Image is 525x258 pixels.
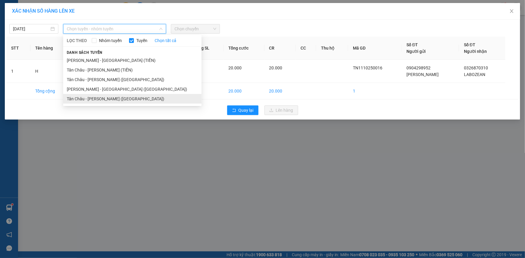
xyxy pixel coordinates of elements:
[353,65,382,70] span: TN1110250016
[509,9,514,14] span: close
[6,60,30,83] td: 1
[189,83,224,99] td: 1
[155,37,176,44] a: Chọn tất cả
[464,42,475,47] span: Số ĐT
[67,37,87,44] span: LỌC THEO
[13,26,49,32] input: 11/10/2025
[407,65,431,70] span: 0904298952
[296,37,317,60] th: CC
[503,3,520,20] button: Close
[97,37,124,44] span: Nhóm tuyến
[30,83,71,99] td: Tổng cộng
[63,94,202,104] li: Tân Châu - [PERSON_NAME] ([GEOGRAPHIC_DATA])
[159,27,163,31] span: down
[264,37,296,60] th: CR
[67,24,162,33] span: Chọn tuyến - nhóm tuyến
[12,8,75,14] span: XÁC NHẬN SỐ HÀNG LÊN XE
[63,50,106,55] span: Danh sách tuyến
[407,49,426,54] span: Người gửi
[269,65,283,70] span: 20.000
[264,105,298,115] button: uploadLên hàng
[63,84,202,94] li: [PERSON_NAME] - [GEOGRAPHIC_DATA] ([GEOGRAPHIC_DATA])
[407,72,439,77] span: [PERSON_NAME]
[407,42,418,47] span: Số ĐT
[239,107,254,114] span: Quay lại
[227,105,258,115] button: rollbackQuay lại
[63,65,202,75] li: Tân Châu - [PERSON_NAME] (TIỀN)
[348,83,402,99] td: 1
[30,60,71,83] td: H
[174,24,216,33] span: Chọn chuyến
[6,37,30,60] th: STT
[189,37,224,60] th: Tổng SL
[464,72,485,77] span: LABOZEAN
[224,83,264,99] td: 20.000
[30,37,71,60] th: Tên hàng
[134,37,150,44] span: Tuyến
[228,65,242,70] span: 20.000
[232,108,236,113] span: rollback
[63,56,202,65] li: [PERSON_NAME] - [GEOGRAPHIC_DATA] (TIỀN)
[316,37,348,60] th: Thu hộ
[63,75,202,84] li: Tân Châu - [PERSON_NAME] ([GEOGRAPHIC_DATA])
[348,37,402,60] th: Mã GD
[464,65,488,70] span: 0326870310
[224,37,264,60] th: Tổng cước
[264,83,296,99] td: 20.000
[464,49,487,54] span: Người nhận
